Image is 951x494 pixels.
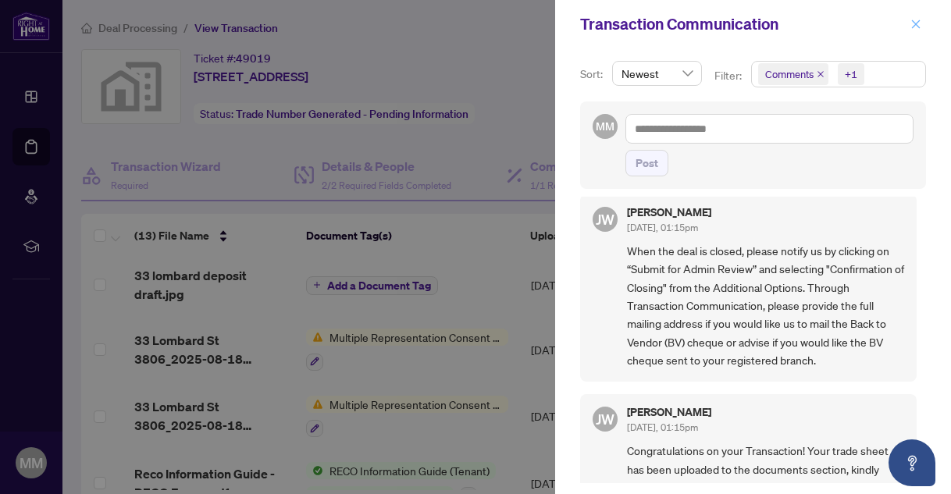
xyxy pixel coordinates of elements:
span: JW [596,208,614,230]
span: Comments [765,66,814,82]
span: [DATE], 01:15pm [627,222,698,233]
span: When the deal is closed, please notify us by clicking on “Submit for Admin Review” and selecting ... [627,242,904,370]
button: Open asap [889,439,935,486]
span: [DATE], 01:15pm [627,421,698,433]
span: close [817,70,825,78]
span: JW [596,408,614,430]
div: Transaction Communication [580,12,906,36]
span: MM [596,118,614,135]
div: +1 [845,66,857,82]
button: Post [625,150,668,176]
span: close [910,19,921,30]
span: Comments [758,63,828,85]
h5: [PERSON_NAME] [627,207,711,218]
span: Newest [622,62,693,85]
p: Filter: [714,67,744,84]
p: Sort: [580,66,606,83]
h5: [PERSON_NAME] [627,407,711,418]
